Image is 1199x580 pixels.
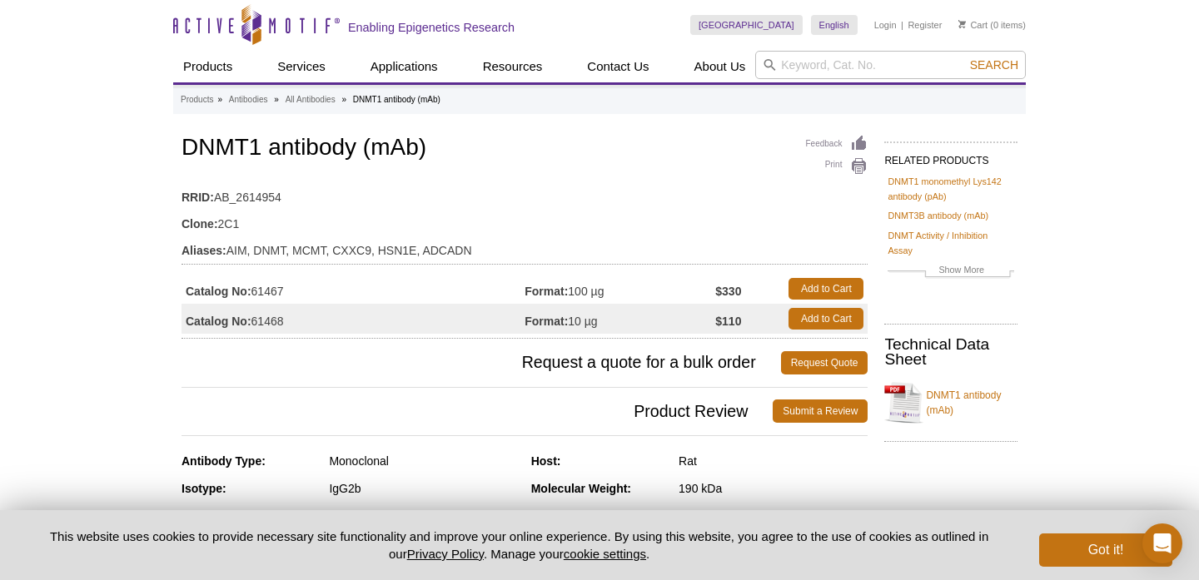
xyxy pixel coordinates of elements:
[531,509,590,523] strong: Reactivity:
[970,58,1018,72] span: Search
[958,19,988,31] a: Cart
[805,157,868,176] a: Print
[531,482,631,495] strong: Molecular Weight:
[715,314,741,329] strong: $110
[182,509,250,523] strong: Purification:
[186,314,251,329] strong: Catalog No:
[182,351,781,374] span: Request a quote for a bulk order
[715,284,741,299] strong: $330
[182,399,773,423] span: Product Review
[329,454,518,468] div: Monoclonal
[888,174,1014,204] a: DNMT1 monomethyl Lys142 antibody (pAb)
[525,284,568,299] strong: Format:
[173,51,242,82] a: Products
[473,51,553,82] a: Resources
[888,262,1014,281] a: Show More
[789,278,863,300] a: Add to Cart
[874,19,897,31] a: Login
[182,482,226,495] strong: Isotype:
[577,51,659,82] a: Contact Us
[690,15,803,35] a: [GEOGRAPHIC_DATA]
[182,233,868,260] td: AIM, DNMT, MCMT, CXXC9, HSN1E, ADCADN
[1142,523,1182,563] div: Open Intercom Messenger
[901,15,903,35] li: |
[267,51,336,82] a: Services
[217,95,222,104] li: »
[348,20,515,35] h2: Enabling Epigenetics Research
[679,508,868,523] div: Human
[684,51,756,82] a: About Us
[186,284,251,299] strong: Catalog No:
[908,19,942,31] a: Register
[564,547,646,561] button: cookie settings
[182,206,868,233] td: 2C1
[525,314,568,329] strong: Format:
[755,51,1026,79] input: Keyword, Cat. No.
[274,95,279,104] li: »
[181,92,213,107] a: Products
[182,190,214,205] strong: RRID:
[958,20,966,28] img: Your Cart
[531,454,561,468] strong: Host:
[329,508,518,523] div: Protein G Chromatography
[884,337,1017,367] h2: Technical Data Sheet
[805,135,868,153] a: Feedback
[182,243,226,258] strong: Aliases:
[329,481,518,496] div: IgG2b
[182,135,868,163] h1: DNMT1 antibody (mAb)
[811,15,858,35] a: English
[525,274,715,304] td: 100 µg
[525,304,715,334] td: 10 µg
[27,528,1012,563] p: This website uses cookies to provide necessary site functionality and improve your online experie...
[361,51,448,82] a: Applications
[965,57,1023,72] button: Search
[958,15,1026,35] li: (0 items)
[229,92,268,107] a: Antibodies
[341,95,346,104] li: »
[884,378,1017,428] a: DNMT1 antibody (mAb)
[888,208,988,223] a: DNMT3B antibody (mAb)
[773,399,868,423] a: Submit a Review
[182,304,525,334] td: 61468
[888,228,1014,258] a: DNMT Activity / Inhibition Assay
[884,141,1017,171] h2: RELATED PRODUCTS
[781,351,868,374] a: Request Quote
[679,481,868,496] div: 190 kDa
[286,92,336,107] a: All Antibodies
[182,454,266,468] strong: Antibody Type:
[182,274,525,304] td: 61467
[182,180,868,206] td: AB_2614954
[353,95,440,104] li: DNMT1 antibody (mAb)
[407,547,484,561] a: Privacy Policy
[679,454,868,468] div: Rat
[1039,533,1172,567] button: Got it!
[789,308,863,330] a: Add to Cart
[182,216,218,231] strong: Clone:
